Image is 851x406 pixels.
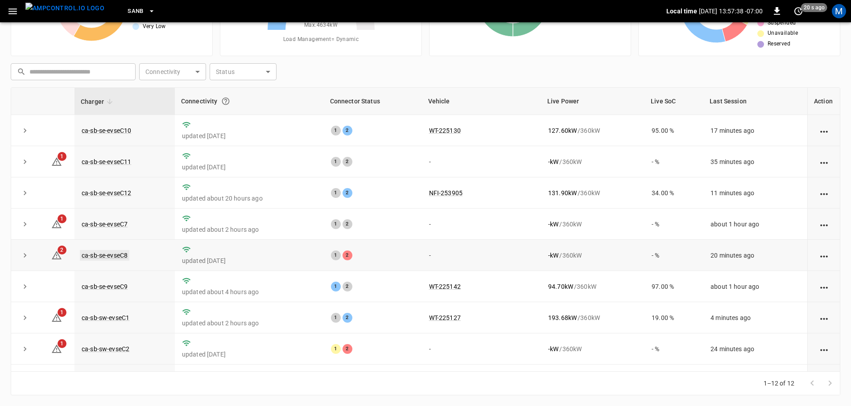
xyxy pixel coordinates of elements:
[818,157,830,166] div: action cell options
[666,7,697,16] p: Local time
[807,88,840,115] th: Action
[791,4,806,18] button: set refresh interval
[51,220,62,227] a: 1
[304,21,338,30] span: Max. 4634 kW
[218,93,234,109] button: Connection between the charger and our software.
[82,189,131,197] a: ca-sb-se-evseC12
[82,345,129,353] a: ca-sb-sw-evseC2
[81,96,116,107] span: Charger
[182,225,317,234] p: updated about 2 hours ago
[343,344,352,354] div: 2
[51,157,62,164] a: 1
[429,189,463,197] a: NFI-253905
[548,344,637,353] div: / 360 kW
[422,88,541,115] th: Vehicle
[422,240,541,271] td: -
[548,189,637,197] div: / 360 kW
[548,157,637,166] div: / 360 kW
[818,189,830,197] div: action cell options
[128,6,144,16] span: SanB
[644,365,703,396] td: 50.00 %
[58,308,66,317] span: 1
[548,157,558,166] p: - kW
[422,333,541,365] td: -
[703,271,807,302] td: about 1 hour ago
[331,126,341,135] div: 1
[18,155,32,168] button: expand row
[422,146,541,177] td: -
[182,131,317,140] p: updated [DATE]
[644,333,703,365] td: - %
[182,319,317,328] p: updated about 2 hours ago
[801,3,827,12] span: 20 s ago
[548,126,577,135] p: 127.60 kW
[548,220,637,229] div: / 360 kW
[548,282,637,291] div: / 360 kW
[51,251,62,258] a: 2
[548,251,637,260] div: / 360 kW
[764,379,795,388] p: 1–12 of 12
[644,302,703,333] td: 19.00 %
[832,4,846,18] div: profile-icon
[331,344,341,354] div: 1
[18,280,32,293] button: expand row
[703,240,807,271] td: 20 minutes ago
[182,287,317,296] p: updated about 4 hours ago
[331,313,341,323] div: 1
[343,250,352,260] div: 2
[18,186,32,200] button: expand row
[703,146,807,177] td: 35 minutes ago
[644,115,703,146] td: 95.00 %
[182,350,317,359] p: updated [DATE]
[143,22,166,31] span: Very Low
[18,311,32,324] button: expand row
[82,127,131,134] a: ca-sb-se-evseC10
[818,282,830,291] div: action cell options
[58,246,66,254] span: 2
[429,127,461,134] a: WT-225130
[25,3,104,14] img: ampcontrol.io logo
[644,240,703,271] td: - %
[703,115,807,146] td: 17 minutes ago
[343,219,352,229] div: 2
[283,35,359,44] span: Load Management = Dynamic
[818,313,830,322] div: action cell options
[51,314,62,321] a: 1
[51,345,62,352] a: 1
[80,250,129,261] a: ca-sb-se-evseC8
[58,152,66,161] span: 1
[422,209,541,240] td: -
[703,333,807,365] td: 24 minutes ago
[18,249,32,262] button: expand row
[703,209,807,240] td: about 1 hour ago
[429,283,461,290] a: WT-225142
[548,344,558,353] p: - kW
[644,177,703,209] td: 34.00 %
[182,163,317,172] p: updated [DATE]
[703,365,807,396] td: 5 minutes ago
[58,214,66,223] span: 1
[818,126,830,135] div: action cell options
[818,251,830,260] div: action cell options
[644,271,703,302] td: 97.00 %
[343,126,352,135] div: 2
[18,342,32,356] button: expand row
[182,256,317,265] p: updated [DATE]
[429,314,461,321] a: WT-225127
[548,220,558,229] p: - kW
[768,40,790,49] span: Reserved
[58,339,66,348] span: 1
[82,314,129,321] a: ca-sb-sw-evseC1
[768,19,796,28] span: Suspended
[343,282,352,291] div: 2
[331,282,341,291] div: 1
[182,194,317,203] p: updated about 20 hours ago
[703,302,807,333] td: 4 minutes ago
[343,313,352,323] div: 2
[343,188,352,198] div: 2
[324,88,422,115] th: Connector Status
[548,282,573,291] p: 94.70 kW
[82,283,128,290] a: ca-sb-se-evseC9
[82,158,131,165] a: ca-sb-se-evseC11
[331,157,341,167] div: 1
